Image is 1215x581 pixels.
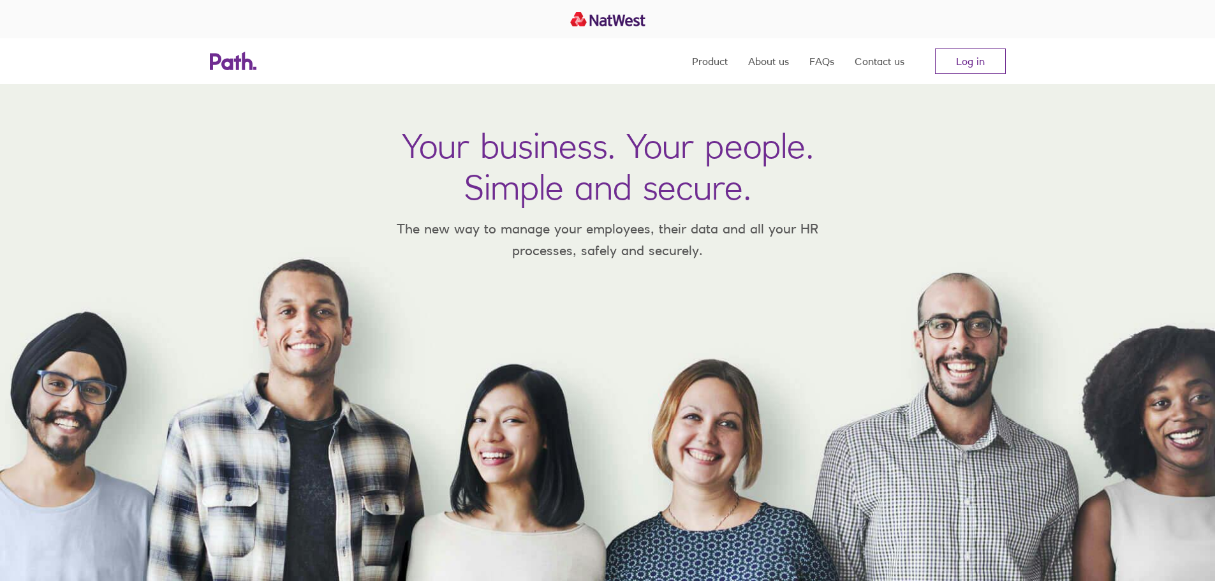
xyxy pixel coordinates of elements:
h1: Your business. Your people. Simple and secure. [402,125,814,208]
a: Log in [935,48,1006,74]
a: Contact us [855,38,904,84]
a: About us [748,38,789,84]
p: The new way to manage your employees, their data and all your HR processes, safely and securely. [378,218,837,261]
a: Product [692,38,728,84]
a: FAQs [809,38,834,84]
